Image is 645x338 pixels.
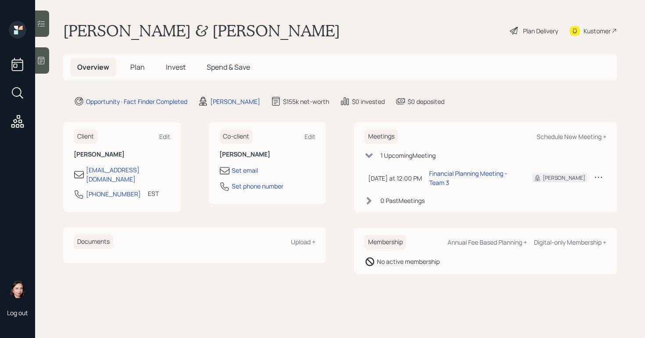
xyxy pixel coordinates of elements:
div: EST [148,189,159,198]
div: Kustomer [584,26,611,36]
div: 1 Upcoming Meeting [380,151,436,160]
div: Financial Planning Meeting - Team 3 [429,169,518,187]
h6: Membership [365,235,406,249]
div: 0 Past Meeting s [380,196,425,205]
div: $155k net-worth [283,97,329,106]
div: $0 invested [352,97,385,106]
div: [EMAIL_ADDRESS][DOMAIN_NAME] [86,165,170,184]
div: Set phone number [232,181,283,191]
div: Digital-only Membership + [534,238,606,246]
div: Edit [305,132,315,141]
img: aleksandra-headshot.png [9,281,26,298]
h6: Meetings [365,129,398,144]
div: Log out [7,309,28,317]
div: Set email [232,166,258,175]
h6: [PERSON_NAME] [219,151,316,158]
h1: [PERSON_NAME] & [PERSON_NAME] [63,21,340,40]
h6: Co-client [219,129,253,144]
div: No active membership [377,257,440,266]
span: Spend & Save [207,62,250,72]
div: Plan Delivery [523,26,558,36]
div: Upload + [291,238,315,246]
div: Opportunity · Fact Finder Completed [86,97,187,106]
div: [DATE] at 12:00 PM [368,174,422,183]
div: Annual Fee Based Planning + [448,238,527,246]
div: Edit [159,132,170,141]
h6: Client [74,129,97,144]
div: Schedule New Meeting + [537,132,606,141]
div: $0 deposited [408,97,444,106]
div: [PERSON_NAME] [543,174,585,182]
div: [PERSON_NAME] [210,97,260,106]
span: Overview [77,62,109,72]
h6: Documents [74,235,113,249]
span: Invest [166,62,186,72]
h6: [PERSON_NAME] [74,151,170,158]
div: [PHONE_NUMBER] [86,189,141,199]
span: Plan [130,62,145,72]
